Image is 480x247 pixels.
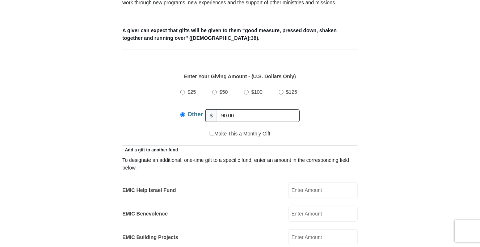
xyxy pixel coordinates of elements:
[205,109,218,122] span: $
[122,234,178,241] label: EMIC Building Projects
[188,89,196,95] span: $25
[122,28,337,41] b: A giver can expect that gifts will be given to them “good measure, pressed down, shaken together ...
[122,210,168,218] label: EMIC Benevolence
[184,74,296,79] strong: Enter Your Giving Amount - (U.S. Dollars Only)
[289,206,358,222] input: Enter Amount
[122,156,358,172] div: To designate an additional, one-time gift to a specific fund, enter an amount in the correspondin...
[188,111,203,117] span: Other
[251,89,262,95] span: $100
[289,182,358,198] input: Enter Amount
[286,89,297,95] span: $125
[210,130,270,138] label: Make This a Monthly Gift
[122,187,176,194] label: EMIC Help Israel Fund
[219,89,228,95] span: $50
[289,229,358,245] input: Enter Amount
[217,109,300,122] input: Other Amount
[122,147,178,152] span: Add a gift to another fund
[210,131,214,135] input: Make This a Monthly Gift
